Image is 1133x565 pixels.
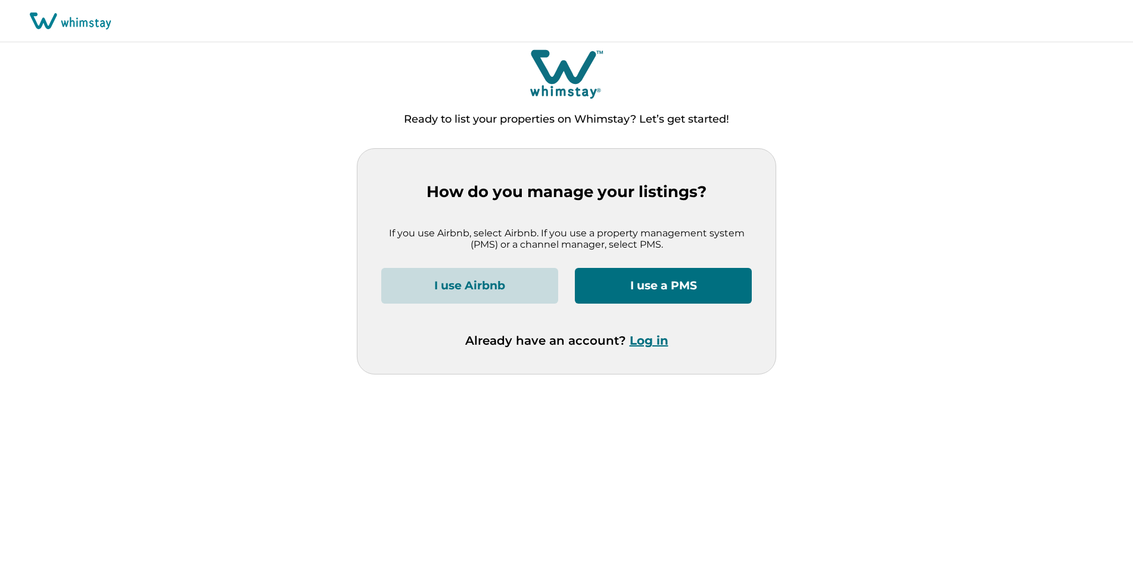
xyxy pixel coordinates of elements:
[575,268,752,304] button: I use a PMS
[381,227,752,251] p: If you use Airbnb, select Airbnb. If you use a property management system (PMS) or a channel mana...
[381,183,752,201] p: How do you manage your listings?
[465,333,668,348] p: Already have an account?
[404,114,729,126] p: Ready to list your properties on Whimstay? Let’s get started!
[630,333,668,348] button: Log in
[381,268,558,304] button: I use Airbnb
